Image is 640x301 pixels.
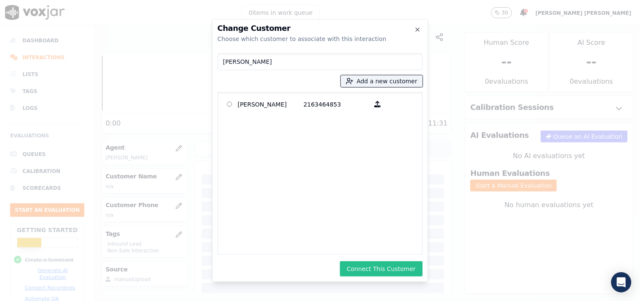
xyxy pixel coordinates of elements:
[238,98,304,111] p: [PERSON_NAME]
[341,75,423,87] button: Add a new customer
[218,53,423,70] input: Search Customers
[611,272,632,293] div: Open Intercom Messenger
[227,101,232,107] input: [PERSON_NAME] 2163464853
[304,98,370,111] p: 2163464853
[218,35,423,43] div: Choose which customer to associate with this interaction
[218,25,423,32] h2: Change Customer
[370,98,386,111] button: [PERSON_NAME] 2163464853
[340,261,422,276] button: Connect This Customer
